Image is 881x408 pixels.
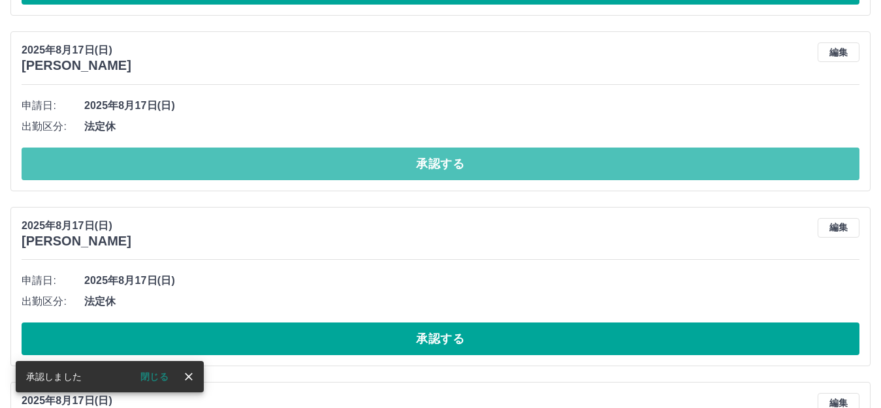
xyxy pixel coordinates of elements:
button: 承認する [22,148,859,180]
button: 編集 [818,42,859,62]
span: 申請日: [22,273,84,289]
span: 法定休 [84,294,859,309]
span: 2025年8月17日(日) [84,98,859,114]
button: close [179,367,199,386]
span: 申請日: [22,98,84,114]
button: 編集 [818,218,859,238]
span: 法定休 [84,119,859,134]
h3: [PERSON_NAME] [22,234,131,249]
div: 承認しました [26,365,82,388]
p: 2025年8月17日(日) [22,218,131,234]
span: 出勤区分: [22,294,84,309]
h3: [PERSON_NAME] [22,58,131,73]
button: 承認する [22,322,859,355]
span: 出勤区分: [22,119,84,134]
p: 2025年8月17日(日) [22,42,131,58]
span: 2025年8月17日(日) [84,273,859,289]
button: 閉じる [130,367,179,386]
